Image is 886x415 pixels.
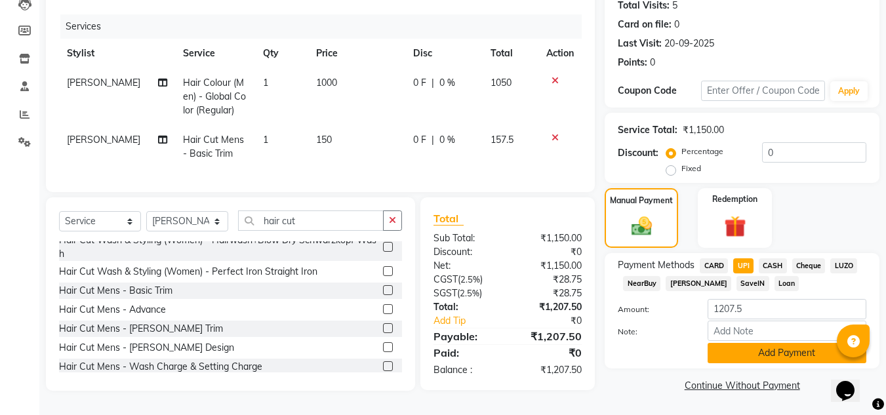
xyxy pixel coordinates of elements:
[618,146,658,160] div: Discount:
[681,163,701,174] label: Fixed
[775,276,799,291] span: Loan
[650,56,655,69] div: 0
[183,77,246,116] span: Hair Colour (Men) - Global Color (Regular)
[701,81,825,101] input: Enter Offer / Coupon Code
[618,84,700,98] div: Coupon Code
[618,18,672,31] div: Card on file:
[255,39,308,68] th: Qty
[508,363,592,377] div: ₹1,207.50
[432,76,434,90] span: |
[759,258,787,273] span: CASH
[59,341,234,355] div: Hair Cut Mens - [PERSON_NAME] Design
[67,77,140,89] span: [PERSON_NAME]
[717,213,753,240] img: _gift.svg
[522,314,592,328] div: ₹0
[683,123,724,137] div: ₹1,150.00
[708,299,866,319] input: Amount
[610,195,673,207] label: Manual Payment
[608,326,697,338] label: Note:
[424,231,508,245] div: Sub Total:
[424,314,521,328] a: Add Tip
[59,233,378,261] div: Hair Cut Wash & Styling (Women) - Hairwash+Blow Dry Schwarzkopf Wash
[183,134,244,159] span: Hair Cut Mens - Basic Trim
[424,345,508,361] div: Paid:
[59,322,223,336] div: Hair Cut Mens - [PERSON_NAME] Trim
[618,123,677,137] div: Service Total:
[439,133,455,147] span: 0 %
[424,273,508,287] div: ( )
[460,274,480,285] span: 2.5%
[830,81,868,101] button: Apply
[413,76,426,90] span: 0 F
[59,265,317,279] div: Hair Cut Wash & Styling (Women) - Perfect Iron Straight Iron
[413,133,426,147] span: 0 F
[316,77,337,89] span: 1000
[618,258,695,272] span: Payment Methods
[538,39,582,68] th: Action
[424,363,508,377] div: Balance :
[238,210,384,231] input: Search or Scan
[508,328,592,344] div: ₹1,207.50
[607,379,877,393] a: Continue Without Payment
[618,37,662,50] div: Last Visit:
[700,258,728,273] span: CARD
[59,360,262,374] div: Hair Cut Mens - Wash Charge & Setting Charge
[736,276,769,291] span: SaveIN
[424,300,508,314] div: Total:
[664,37,714,50] div: 20-09-2025
[433,212,464,226] span: Total
[308,39,405,68] th: Price
[618,56,647,69] div: Points:
[424,245,508,259] div: Discount:
[491,77,512,89] span: 1050
[508,287,592,300] div: ₹28.75
[666,276,731,291] span: [PERSON_NAME]
[175,39,255,68] th: Service
[67,134,140,146] span: [PERSON_NAME]
[439,76,455,90] span: 0 %
[433,273,458,285] span: CGST
[491,134,513,146] span: 157.5
[508,231,592,245] div: ₹1,150.00
[59,39,175,68] th: Stylist
[405,39,483,68] th: Disc
[508,259,592,273] div: ₹1,150.00
[508,273,592,287] div: ₹28.75
[316,134,332,146] span: 150
[623,276,660,291] span: NearBuy
[433,287,457,299] span: SGST
[508,245,592,259] div: ₹0
[708,343,866,363] button: Add Payment
[830,258,857,273] span: LUZO
[424,287,508,300] div: ( )
[59,284,172,298] div: Hair Cut Mens - Basic Trim
[460,288,479,298] span: 2.5%
[733,258,754,273] span: UPI
[508,300,592,314] div: ₹1,207.50
[608,304,697,315] label: Amount:
[483,39,538,68] th: Total
[263,77,268,89] span: 1
[681,146,723,157] label: Percentage
[625,214,658,238] img: _cash.svg
[60,14,592,39] div: Services
[424,328,508,344] div: Payable:
[59,303,166,317] div: Hair Cut Mens - Advance
[508,345,592,361] div: ₹0
[263,134,268,146] span: 1
[674,18,679,31] div: 0
[712,193,757,205] label: Redemption
[792,258,826,273] span: Cheque
[424,259,508,273] div: Net:
[708,321,866,341] input: Add Note
[432,133,434,147] span: |
[831,363,873,402] iframe: chat widget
